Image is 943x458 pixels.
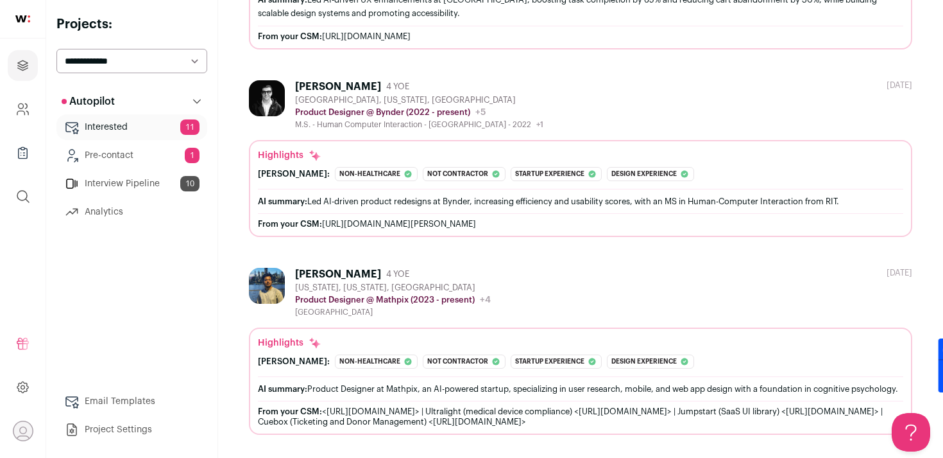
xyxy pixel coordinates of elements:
[607,355,694,369] div: Design experience
[511,355,602,369] div: Startup experience
[480,295,491,304] span: +4
[258,382,903,396] div: Product Designer at Mathpix, an AI-powered startup, specializing in user research, mobile, and we...
[258,32,322,40] span: From your CSM:
[386,269,409,279] span: 4 YOE
[56,417,207,443] a: Project Settings
[887,268,912,278] div: [DATE]
[258,31,903,42] div: [URL][DOMAIN_NAME]
[295,307,491,317] div: [GEOGRAPHIC_DATA]
[536,121,543,128] span: +1
[56,143,207,168] a: Pre-contact1
[258,195,903,208] div: Led AI-driven product redesigns at Bynder, increasing efficiency and usability scores, with an MS...
[249,80,285,116] img: b006dfc30f96c40bbc65a8a2535d06f7c1f5aa8a6ae6b732132dd1c167a80723.jpg
[56,15,207,33] h2: Projects:
[180,176,200,191] span: 10
[249,268,912,435] a: [PERSON_NAME] 4 YOE [US_STATE], [US_STATE], [GEOGRAPHIC_DATA] Product Designer @ Mathpix (2023 - ...
[295,95,543,105] div: [GEOGRAPHIC_DATA], [US_STATE], [GEOGRAPHIC_DATA]
[295,119,543,130] div: M.S. - Human Computer Interaction - [GEOGRAPHIC_DATA] - 2022
[258,407,903,427] div: <[URL][DOMAIN_NAME]> | Ultralight (medical device compliance) <[URL][DOMAIN_NAME]> | Jumpstart (S...
[56,389,207,414] a: Email Templates
[15,15,30,22] img: wellfound-shorthand-0d5821cbd27db2630d0214b213865d53afaa358527fdda9d0ea32b1df1b89c2c.svg
[887,80,912,91] div: [DATE]
[8,50,38,81] a: Projects
[295,107,470,118] p: Product Designer @ Bynder (2022 - present)
[180,119,200,135] span: 11
[295,80,381,93] div: [PERSON_NAME]
[258,197,307,206] span: AI summary:
[258,357,330,367] div: [PERSON_NAME]:
[607,167,694,181] div: Design experience
[892,413,930,452] iframe: Toggle Customer Support
[249,80,912,237] a: [PERSON_NAME] 4 YOE [GEOGRAPHIC_DATA], [US_STATE], [GEOGRAPHIC_DATA] Product Designer @ Bynder (2...
[249,268,285,304] img: 513ecf652bb45825b4af7b3df2589ee2ea9b172a109e82dfa7b6d31c3610c468.jpg
[258,337,321,349] div: Highlights
[258,149,321,162] div: Highlights
[8,137,38,168] a: Company Lists
[13,421,33,441] button: Open dropdown
[511,167,602,181] div: Startup experience
[335,167,418,181] div: Non-healthcare
[295,268,381,281] div: [PERSON_NAME]
[475,108,486,117] span: +5
[258,219,903,229] div: [URL][DOMAIN_NAME][PERSON_NAME]
[258,169,330,179] div: [PERSON_NAME]:
[423,355,505,369] div: Not contractor
[335,355,418,369] div: Non-healthcare
[386,82,409,92] span: 4 YOE
[295,295,475,305] p: Product Designer @ Mathpix (2023 - present)
[185,148,200,163] span: 1
[258,407,322,416] span: From your CSM:
[56,89,207,114] button: Autopilot
[56,199,207,225] a: Analytics
[56,171,207,197] a: Interview Pipeline10
[8,94,38,125] a: Company and ATS Settings
[258,385,307,393] span: AI summary:
[295,283,491,293] div: [US_STATE], [US_STATE], [GEOGRAPHIC_DATA]
[62,94,115,109] p: Autopilot
[258,220,322,228] span: From your CSM:
[56,114,207,140] a: Interested11
[423,167,505,181] div: Not contractor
